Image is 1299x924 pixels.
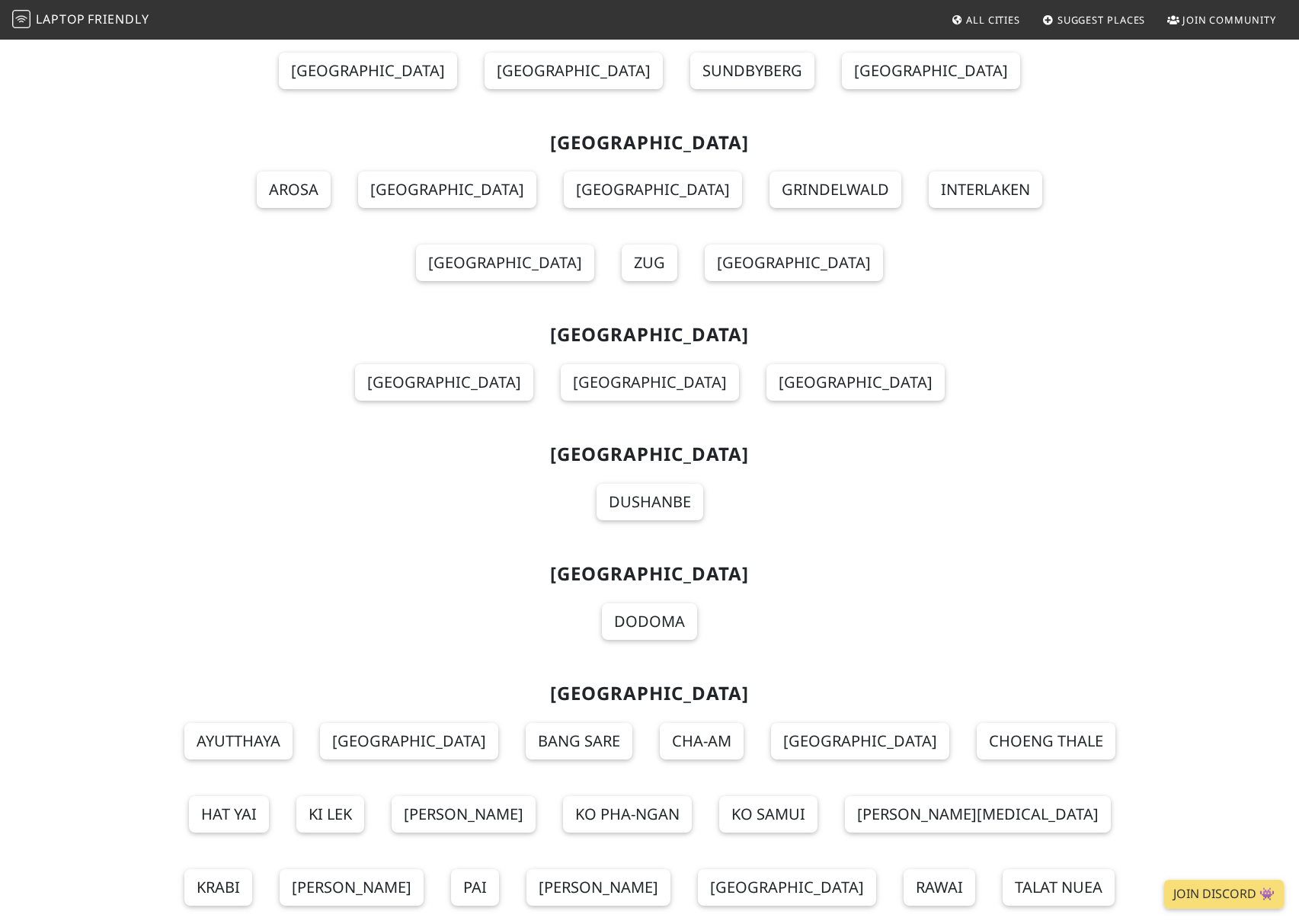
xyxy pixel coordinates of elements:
h2: [GEOGRAPHIC_DATA] [156,324,1144,346]
a: [PERSON_NAME][MEDICAL_DATA] [845,796,1111,833]
a: [GEOGRAPHIC_DATA] [766,364,945,401]
h2: [GEOGRAPHIC_DATA] [156,563,1144,585]
a: Zug [622,245,677,281]
img: LaptopFriendly [12,10,30,28]
a: Rawai [904,869,975,906]
a: Choeng Thale [977,723,1115,759]
a: Krabi [184,869,252,906]
a: Sundbyberg [690,53,814,89]
a: [GEOGRAPHIC_DATA] [564,171,742,208]
span: Join Community [1182,13,1276,27]
span: Suggest Places [1057,13,1146,27]
a: [PERSON_NAME] [392,796,536,833]
a: [GEOGRAPHIC_DATA] [561,364,739,401]
a: [GEOGRAPHIC_DATA] [320,723,498,759]
a: Arosa [257,171,331,208]
h2: [GEOGRAPHIC_DATA] [156,443,1144,465]
a: Pai [451,869,499,906]
a: [GEOGRAPHIC_DATA] [698,869,876,906]
a: [GEOGRAPHIC_DATA] [416,245,594,281]
a: Dodoma [602,603,697,640]
a: [GEOGRAPHIC_DATA] [279,53,457,89]
a: Suggest Places [1036,6,1152,34]
a: LaptopFriendly LaptopFriendly [12,7,149,34]
a: Grindelwald [769,171,901,208]
a: [GEOGRAPHIC_DATA] [485,53,663,89]
h2: [GEOGRAPHIC_DATA] [156,132,1144,154]
a: Hat Yai [189,796,269,833]
a: [PERSON_NAME] [280,869,424,906]
a: Cha-am [660,723,744,759]
span: Laptop [36,11,85,27]
a: Talat Nuea [1003,869,1115,906]
a: Bang Sare [526,723,632,759]
span: All Cities [966,13,1020,27]
a: [PERSON_NAME] [526,869,670,906]
a: Ko Samui [719,796,817,833]
a: Dushanbe [597,484,703,520]
a: Ki Lek [296,796,364,833]
a: Ko Pha-Ngan [563,796,692,833]
span: Friendly [88,11,149,27]
a: [GEOGRAPHIC_DATA] [355,364,533,401]
a: Ayutthaya [184,723,293,759]
a: Join Community [1161,6,1282,34]
a: Join Discord 👾 [1164,880,1284,909]
a: Interlaken [929,171,1042,208]
h2: [GEOGRAPHIC_DATA] [156,683,1144,705]
a: [GEOGRAPHIC_DATA] [771,723,949,759]
a: [GEOGRAPHIC_DATA] [705,245,883,281]
a: All Cities [945,6,1026,34]
a: [GEOGRAPHIC_DATA] [358,171,536,208]
a: [GEOGRAPHIC_DATA] [842,53,1020,89]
